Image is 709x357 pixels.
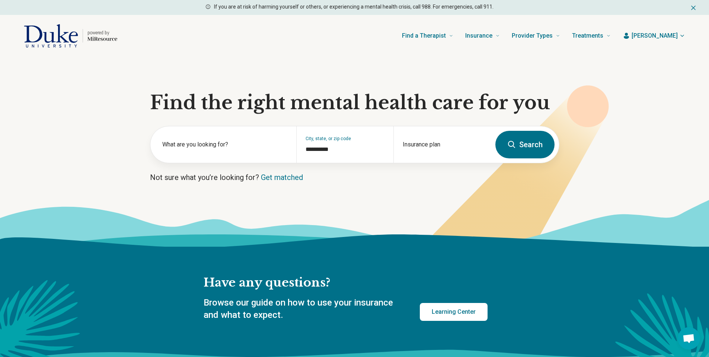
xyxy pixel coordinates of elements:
[678,327,700,350] div: Open chat
[420,303,488,321] a: Learning Center
[690,3,697,12] button: Dismiss
[572,31,603,41] span: Treatments
[87,30,117,36] p: powered by
[465,21,500,51] a: Insurance
[465,31,492,41] span: Insurance
[150,172,559,183] p: Not sure what you’re looking for?
[162,140,287,149] label: What are you looking for?
[150,92,559,114] h1: Find the right mental health care for you
[512,31,553,41] span: Provider Types
[204,275,488,291] h2: Have any questions?
[572,21,611,51] a: Treatments
[512,21,560,51] a: Provider Types
[402,21,453,51] a: Find a Therapist
[623,31,685,40] button: [PERSON_NAME]
[632,31,678,40] span: [PERSON_NAME]
[214,3,494,11] p: If you are at risk of harming yourself or others, or experiencing a mental health crisis, call 98...
[402,31,446,41] span: Find a Therapist
[204,297,402,322] p: Browse our guide on how to use your insurance and what to expect.
[261,173,303,182] a: Get matched
[24,24,117,48] a: Home page
[495,131,555,158] button: Search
